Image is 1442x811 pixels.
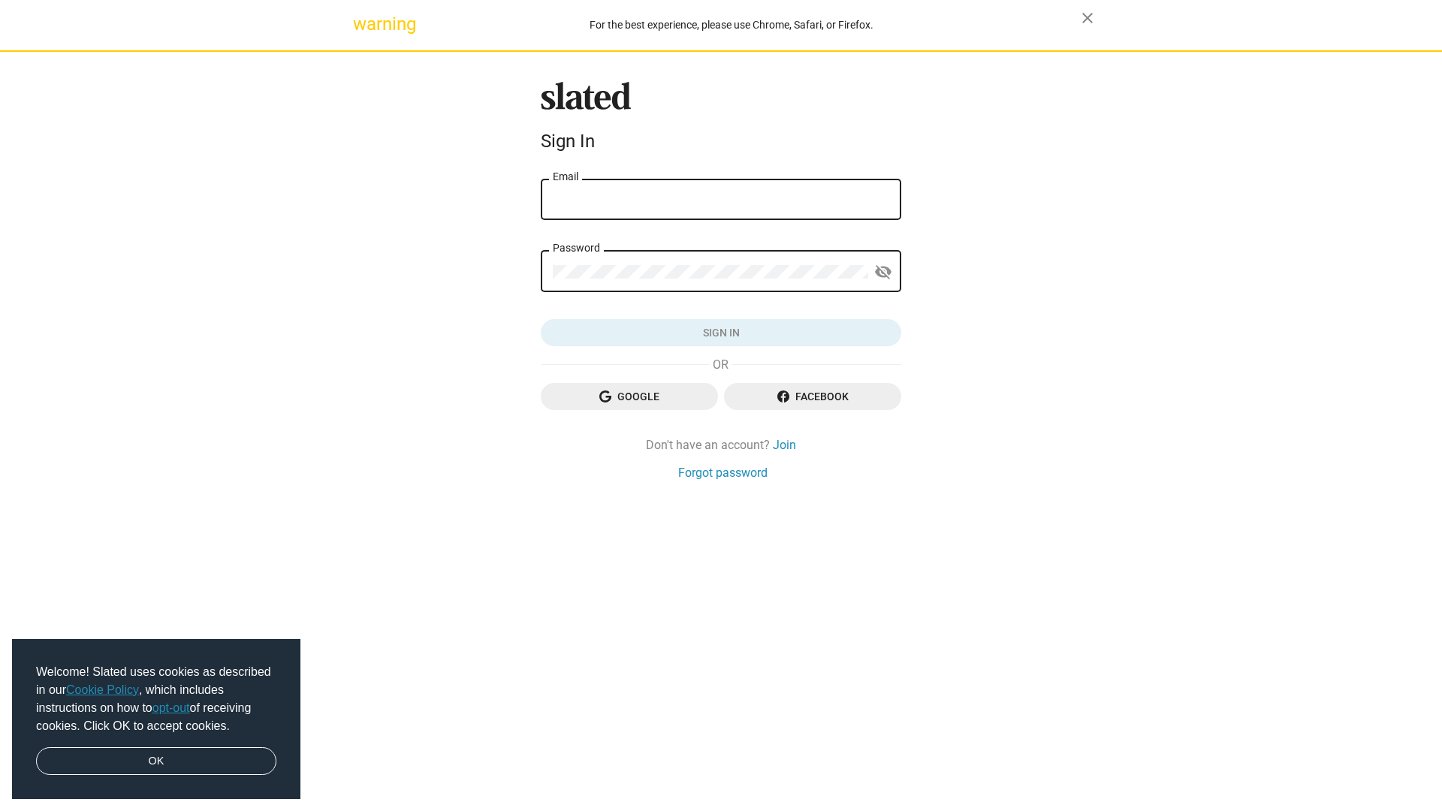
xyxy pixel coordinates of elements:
button: Show password [868,258,898,288]
span: Welcome! Slated uses cookies as described in our , which includes instructions on how to of recei... [36,663,276,735]
mat-icon: warning [353,15,371,33]
div: Don't have an account? [541,437,901,453]
button: Facebook [724,383,901,410]
a: Cookie Policy [66,683,139,696]
span: Facebook [736,383,889,410]
span: Google [553,383,706,410]
button: Google [541,383,718,410]
mat-icon: close [1078,9,1097,27]
div: Sign In [541,131,901,152]
a: dismiss cookie message [36,747,276,776]
div: For the best experience, please use Chrome, Safari, or Firefox. [382,15,1081,35]
a: Join [773,437,796,453]
div: cookieconsent [12,639,300,800]
sl-branding: Sign In [541,82,901,158]
a: Forgot password [678,465,768,481]
a: opt-out [152,701,190,714]
mat-icon: visibility_off [874,261,892,284]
